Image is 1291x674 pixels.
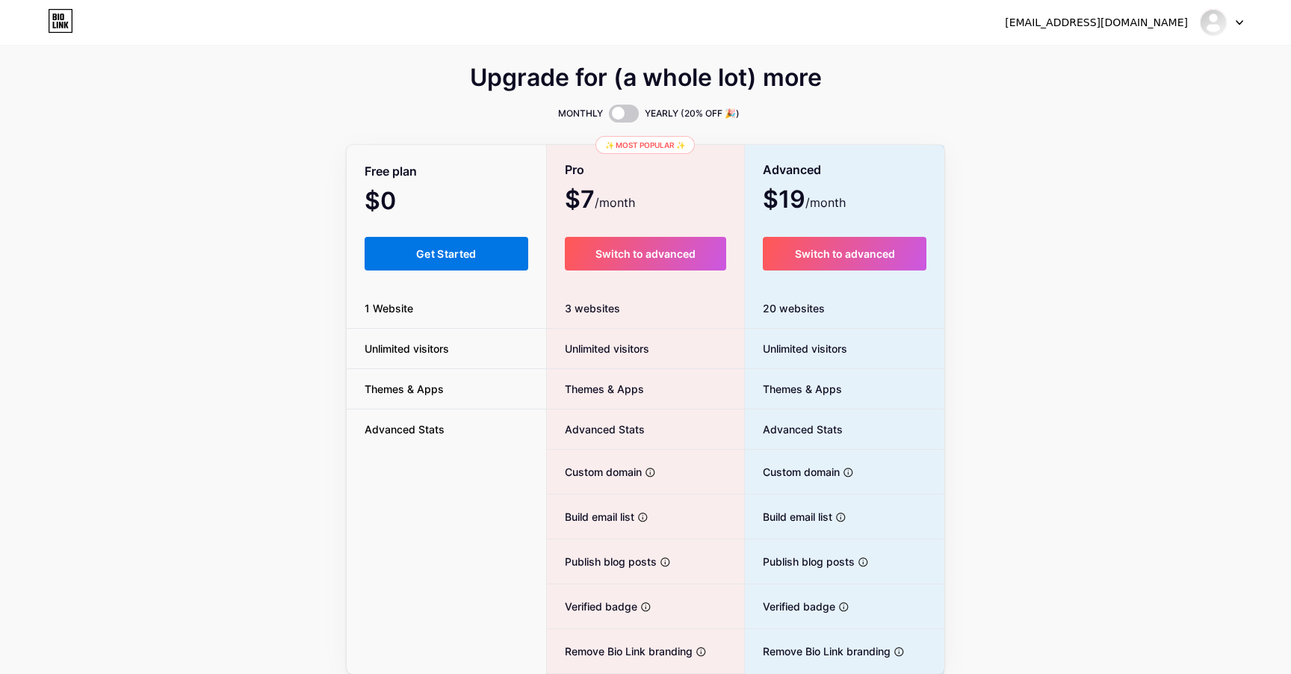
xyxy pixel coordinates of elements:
span: Build email list [547,509,634,525]
span: Themes & Apps [347,381,462,397]
span: Custom domain [745,464,840,480]
span: $0 [365,192,436,213]
div: [EMAIL_ADDRESS][DOMAIN_NAME] [1005,15,1188,31]
span: /month [805,194,846,211]
span: MONTHLY [558,106,603,121]
span: Pro [565,157,584,183]
span: Custom domain [547,464,642,480]
div: 3 websites [547,288,745,329]
span: Remove Bio Link branding [547,643,693,659]
span: Switch to advanced [595,247,696,260]
span: Get Started [416,247,477,260]
span: Verified badge [547,599,637,614]
span: Upgrade for (a whole lot) more [470,69,822,87]
img: leftbankmelb [1199,8,1227,37]
span: Themes & Apps [745,381,842,397]
span: 1 Website [347,300,431,316]
span: Advanced Stats [745,421,843,437]
span: Unlimited visitors [347,341,467,356]
span: Build email list [745,509,832,525]
span: Unlimited visitors [547,341,649,356]
span: Publish blog posts [745,554,855,569]
div: 20 websites [745,288,944,329]
span: /month [595,194,635,211]
span: Verified badge [745,599,835,614]
span: YEARLY (20% OFF 🎉) [645,106,740,121]
span: Advanced Stats [347,421,462,437]
span: Unlimited visitors [745,341,847,356]
span: Advanced [763,157,821,183]
button: Switch to advanced [565,237,727,270]
span: Publish blog posts [547,554,657,569]
button: Switch to advanced [763,237,926,270]
span: Remove Bio Link branding [745,643,891,659]
span: Themes & Apps [547,381,644,397]
span: Free plan [365,158,417,185]
button: Get Started [365,237,528,270]
div: ✨ Most popular ✨ [595,136,695,154]
span: Switch to advanced [795,247,895,260]
span: $7 [565,191,635,211]
span: Advanced Stats [547,421,645,437]
span: $19 [763,191,846,211]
